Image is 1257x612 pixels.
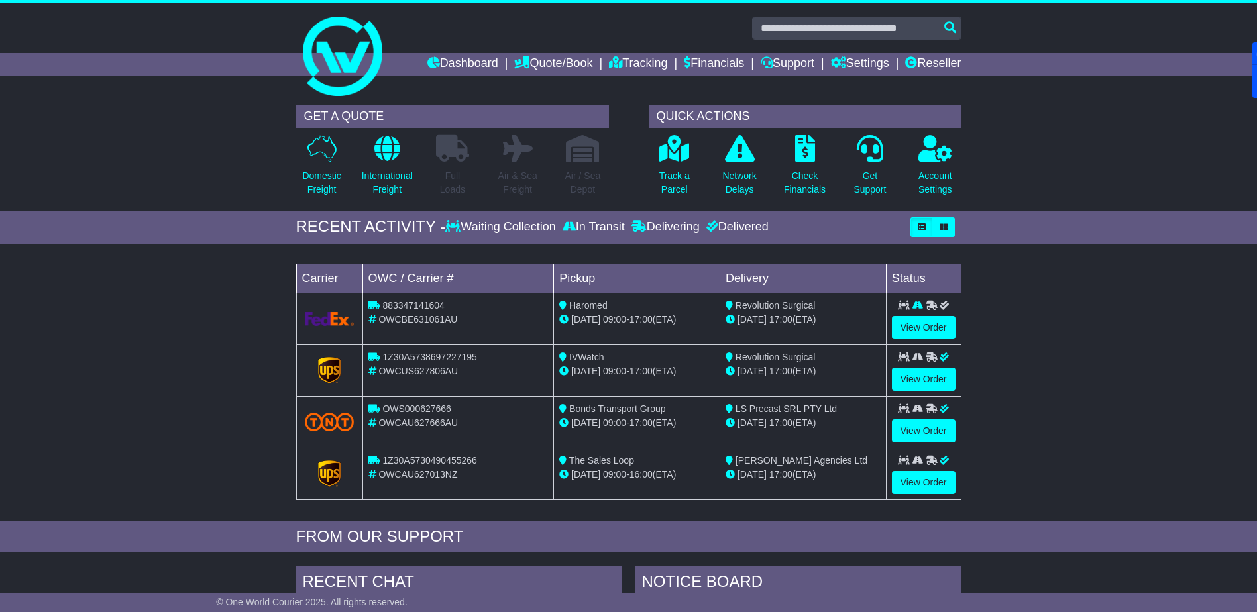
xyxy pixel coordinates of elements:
span: OWCBE631061AU [378,314,457,325]
span: 09:00 [603,469,626,480]
p: Full Loads [436,169,469,197]
span: 17:00 [769,314,792,325]
span: Revolution Surgical [736,300,816,311]
span: [DATE] [571,469,600,480]
span: 09:00 [603,366,626,376]
span: 1Z30A5738697227195 [382,352,476,362]
span: [DATE] [738,366,767,376]
div: FROM OUR SUPPORT [296,527,961,546]
span: OWCAU627666AU [378,417,458,428]
a: GetSupport [853,134,887,204]
div: - (ETA) [559,313,714,327]
a: DomesticFreight [301,134,341,204]
span: 17:00 [629,417,653,428]
a: Support [761,53,814,76]
a: Financials [684,53,744,76]
td: Status [886,264,961,293]
a: NetworkDelays [722,134,757,204]
a: CheckFinancials [783,134,826,204]
a: View Order [892,471,956,494]
span: 17:00 [769,366,792,376]
a: View Order [892,316,956,339]
p: Get Support [853,169,886,197]
p: Account Settings [918,169,952,197]
span: OWS000627666 [382,403,451,414]
span: Haromed [569,300,608,311]
span: [DATE] [738,314,767,325]
img: GetCarrierServiceLogo [318,357,341,383]
span: 1Z30A5730490455266 [382,455,476,466]
p: Check Financials [784,169,826,197]
p: Network Delays [722,169,756,197]
a: Dashboard [427,53,498,76]
div: (ETA) [726,416,881,430]
div: NOTICE BOARD [635,566,961,601]
span: Bonds Transport Group [569,403,666,414]
img: TNT_Domestic.png [305,413,355,431]
span: [DATE] [571,366,600,376]
p: Air / Sea Depot [565,169,601,197]
div: (ETA) [726,364,881,378]
span: Revolution Surgical [736,352,816,362]
div: RECENT ACTIVITY - [296,217,446,236]
span: © One World Courier 2025. All rights reserved. [216,597,408,607]
span: [PERSON_NAME] Agencies Ltd [736,455,867,466]
span: 883347141604 [382,300,444,311]
p: Domestic Freight [302,169,341,197]
div: (ETA) [726,313,881,327]
div: Delivered [703,220,769,234]
p: Air & Sea Freight [498,169,537,197]
span: [DATE] [738,417,767,428]
div: Waiting Collection [445,220,559,234]
div: - (ETA) [559,468,714,482]
span: OWCAU627013NZ [378,469,457,480]
div: In Transit [559,220,628,234]
a: View Order [892,368,956,391]
span: 17:00 [769,469,792,480]
span: 16:00 [629,469,653,480]
div: Delivering [628,220,703,234]
span: The Sales Loop [569,455,634,466]
div: GET A QUOTE [296,105,609,128]
td: Carrier [296,264,362,293]
a: InternationalFreight [361,134,413,204]
a: Tracking [609,53,667,76]
span: [DATE] [571,314,600,325]
div: QUICK ACTIONS [649,105,961,128]
p: International Freight [362,169,413,197]
td: OWC / Carrier # [362,264,554,293]
span: 09:00 [603,314,626,325]
a: View Order [892,419,956,442]
span: 09:00 [603,417,626,428]
img: GetCarrierServiceLogo [318,460,341,487]
div: - (ETA) [559,416,714,430]
a: Track aParcel [659,134,690,204]
span: OWCUS627806AU [378,366,458,376]
p: Track a Parcel [659,169,690,197]
a: Reseller [905,53,961,76]
a: Settings [831,53,889,76]
td: Pickup [554,264,720,293]
a: Quote/Book [514,53,592,76]
td: Delivery [720,264,886,293]
div: - (ETA) [559,364,714,378]
span: 17:00 [629,366,653,376]
span: 17:00 [769,417,792,428]
span: 17:00 [629,314,653,325]
span: [DATE] [738,469,767,480]
div: (ETA) [726,468,881,482]
span: IVWatch [569,352,604,362]
div: RECENT CHAT [296,566,622,601]
span: LS Precast SRL PTY Ltd [736,403,837,414]
span: [DATE] [571,417,600,428]
img: GetCarrierServiceLogo [305,312,355,326]
a: AccountSettings [918,134,953,204]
